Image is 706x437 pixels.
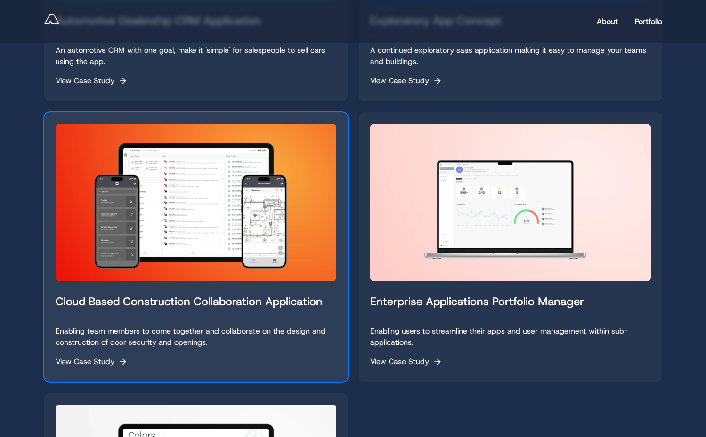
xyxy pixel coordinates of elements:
[597,13,618,31] a: About
[56,72,128,90] span: View Case Study
[370,353,442,371] span: View Case Study
[370,293,651,318] div: Enterprise Applications Portfolio Manager
[56,353,128,371] span: View Case Study
[56,45,336,67] div: An automotive CRM with one goal, make it 'simple' for salespeople to sell cars using the app.
[44,11,59,32] a: Andy Reff - Lead Product Designer
[56,124,336,371] a: Read Cloud Based Construction Collaboration Application
[635,13,662,31] a: Portfolio
[56,326,336,348] div: Enabling team members to come together and collaborate on the design and construction of door sec...
[370,124,651,371] a: Read Enterprise Applications Portfolio Manager
[370,326,651,348] div: Enabling users to streamline their apps and user management within sub-applications.
[370,72,442,90] span: View Case Study
[56,124,336,281] img: Cloud Based Construction Collaboration Application
[370,124,651,281] img: Enterprise Applications Portfolio Manager
[56,293,336,318] div: Cloud Based Construction Collaboration Application
[370,45,651,67] div: A continued exploratory saas application making it easy to manage your teams and buildings.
